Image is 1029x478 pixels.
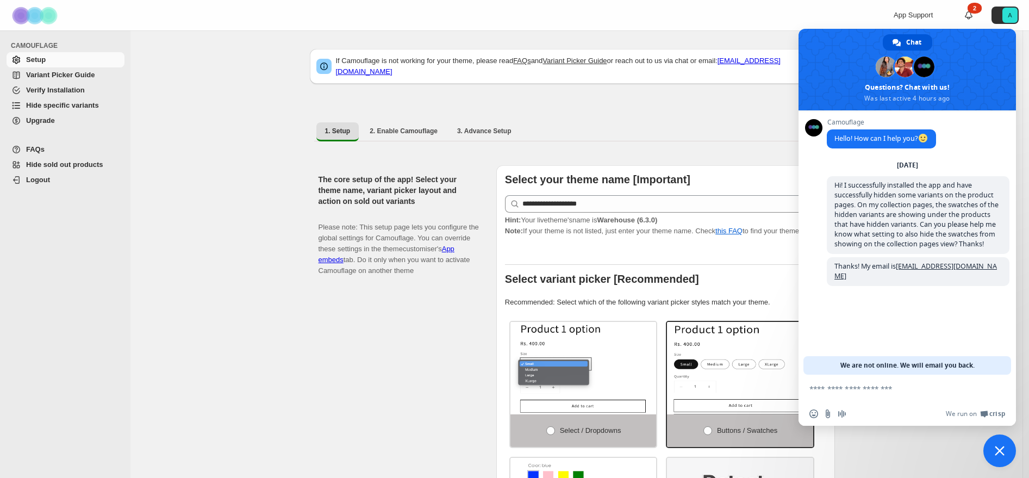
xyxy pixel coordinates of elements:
span: Buttons / Swatches [717,426,777,434]
span: Send a file [824,409,832,418]
span: FAQs [26,145,45,153]
span: Upgrade [26,116,55,125]
span: Hi! I successfully installed the app and have successfully hidden some variants on the product pa... [834,181,999,249]
strong: Warehouse (6.3.0) [597,216,657,224]
span: 1. Setup [325,127,351,135]
a: 2 [963,10,974,21]
span: Hide sold out products [26,160,103,169]
span: Thanks! My email is [834,262,997,281]
span: Camouflage [827,119,936,126]
a: [EMAIL_ADDRESS][DOMAIN_NAME] [834,262,997,281]
a: FAQs [7,142,124,157]
text: A [1008,12,1012,18]
img: Buttons / Swatches [667,322,813,414]
a: Verify Installation [7,83,124,98]
p: If Camouflage is not working for your theme, please read and or reach out to us via chat or email: [336,55,828,77]
div: [DATE] [897,162,918,169]
span: Audio message [838,409,846,418]
a: this FAQ [715,227,743,235]
span: Logout [26,176,50,184]
span: Crisp [989,409,1005,418]
span: Hello! How can I help you? [834,134,928,143]
a: Variant Picker Guide [542,57,607,65]
b: Select your theme name [Important] [505,173,690,185]
p: Please note: This setup page lets you configure the global settings for Camouflage. You can overr... [319,211,479,276]
p: Recommended: Select which of the following variant picker styles match your theme. [505,297,826,308]
span: Hide specific variants [26,101,99,109]
a: Upgrade [7,113,124,128]
a: Hide specific variants [7,98,124,113]
span: Avatar with initials A [1002,8,1018,23]
h2: The core setup of the app! Select your theme name, variant picker layout and action on sold out v... [319,174,479,207]
strong: Hint: [505,216,521,224]
span: Your live theme's name is [505,216,657,224]
b: Select variant picker [Recommended] [505,273,699,285]
a: We run onCrisp [946,409,1005,418]
span: 3. Advance Setup [457,127,512,135]
img: Camouflage [9,1,63,30]
strong: Note: [505,227,523,235]
a: Chat [883,34,932,51]
img: Select / Dropdowns [510,322,657,414]
a: FAQs [513,57,531,65]
span: Select / Dropdowns [560,426,621,434]
a: Variant Picker Guide [7,67,124,83]
span: Insert an emoji [809,409,818,418]
span: Variant Picker Guide [26,71,95,79]
a: Close chat [983,434,1016,467]
a: Setup [7,52,124,67]
a: Logout [7,172,124,188]
textarea: Compose your message... [809,375,983,402]
span: 2. Enable Camouflage [370,127,438,135]
p: If your theme is not listed, just enter your theme name. Check to find your theme name. [505,215,826,237]
span: Setup [26,55,46,64]
span: We run on [946,409,977,418]
button: Avatar with initials A [991,7,1019,24]
span: Verify Installation [26,86,85,94]
span: Chat [906,34,921,51]
span: We are not online. We will email you back. [840,356,975,375]
span: CAMOUFLAGE [11,41,125,50]
a: Hide sold out products [7,157,124,172]
div: 2 [968,3,982,14]
span: App Support [894,11,933,19]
